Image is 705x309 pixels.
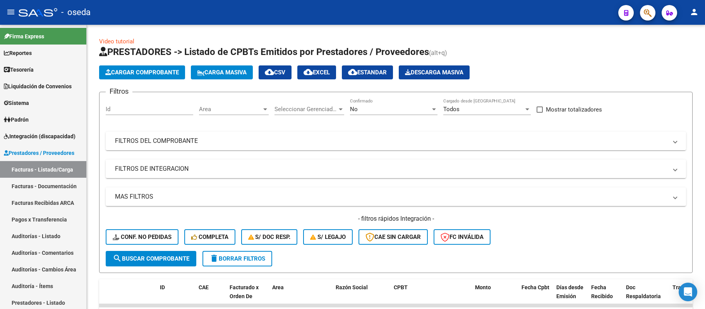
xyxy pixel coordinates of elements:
[230,284,259,299] span: Facturado x Orden De
[4,65,34,74] span: Tesorería
[106,187,686,206] mat-expansion-panel-header: MAS FILTROS
[160,284,165,290] span: ID
[265,67,274,77] mat-icon: cloud_download
[443,106,460,113] span: Todos
[304,67,313,77] mat-icon: cloud_download
[626,284,661,299] span: Doc Respaldatoria
[4,115,29,124] span: Padrón
[259,65,292,79] button: CSV
[297,65,336,79] button: EXCEL
[115,192,667,201] mat-panel-title: MAS FILTROS
[113,255,189,262] span: Buscar Comprobante
[336,284,368,290] span: Razón Social
[106,160,686,178] mat-expansion-panel-header: FILTROS DE INTEGRACION
[115,137,667,145] mat-panel-title: FILTROS DEL COMPROBANTE
[105,69,179,76] span: Cargar Comprobante
[272,284,284,290] span: Area
[265,69,285,76] span: CSV
[394,284,408,290] span: CPBT
[304,69,330,76] span: EXCEL
[191,233,228,240] span: Completa
[209,254,219,263] mat-icon: delete
[241,229,298,245] button: S/ Doc Resp.
[441,233,484,240] span: FC Inválida
[475,284,491,290] span: Monto
[106,229,178,245] button: Conf. no pedidas
[4,49,32,57] span: Reportes
[690,7,699,17] mat-icon: person
[405,69,463,76] span: Descarga Masiva
[202,251,272,266] button: Borrar Filtros
[197,69,247,76] span: Carga Masiva
[248,233,291,240] span: S/ Doc Resp.
[359,229,428,245] button: CAE SIN CARGAR
[348,67,357,77] mat-icon: cloud_download
[348,69,387,76] span: Estandar
[556,284,583,299] span: Días desde Emisión
[399,65,470,79] app-download-masive: Descarga masiva de comprobantes (adjuntos)
[434,229,491,245] button: FC Inválida
[303,229,353,245] button: S/ legajo
[365,233,421,240] span: CAE SIN CARGAR
[521,284,549,290] span: Fecha Cpbt
[350,106,358,113] span: No
[672,284,704,290] span: Trazabilidad
[4,149,74,157] span: Prestadores / Proveedores
[106,86,132,97] h3: Filtros
[342,65,393,79] button: Estandar
[591,284,613,299] span: Fecha Recibido
[113,233,172,240] span: Conf. no pedidas
[4,32,44,41] span: Firma Express
[199,284,209,290] span: CAE
[679,283,697,301] div: Open Intercom Messenger
[199,106,262,113] span: Area
[546,105,602,114] span: Mostrar totalizadores
[99,46,429,57] span: PRESTADORES -> Listado de CPBTs Emitidos por Prestadores / Proveedores
[6,7,15,17] mat-icon: menu
[99,65,185,79] button: Cargar Comprobante
[184,229,235,245] button: Completa
[106,132,686,150] mat-expansion-panel-header: FILTROS DEL COMPROBANTE
[4,82,72,91] span: Liquidación de Convenios
[4,99,29,107] span: Sistema
[4,132,75,141] span: Integración (discapacidad)
[310,233,346,240] span: S/ legajo
[191,65,253,79] button: Carga Masiva
[274,106,337,113] span: Seleccionar Gerenciador
[106,215,686,223] h4: - filtros rápidos Integración -
[399,65,470,79] button: Descarga Masiva
[99,38,134,45] a: Video tutorial
[429,49,447,57] span: (alt+q)
[209,255,265,262] span: Borrar Filtros
[61,4,91,21] span: - oseda
[106,251,196,266] button: Buscar Comprobante
[115,165,667,173] mat-panel-title: FILTROS DE INTEGRACION
[113,254,122,263] mat-icon: search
